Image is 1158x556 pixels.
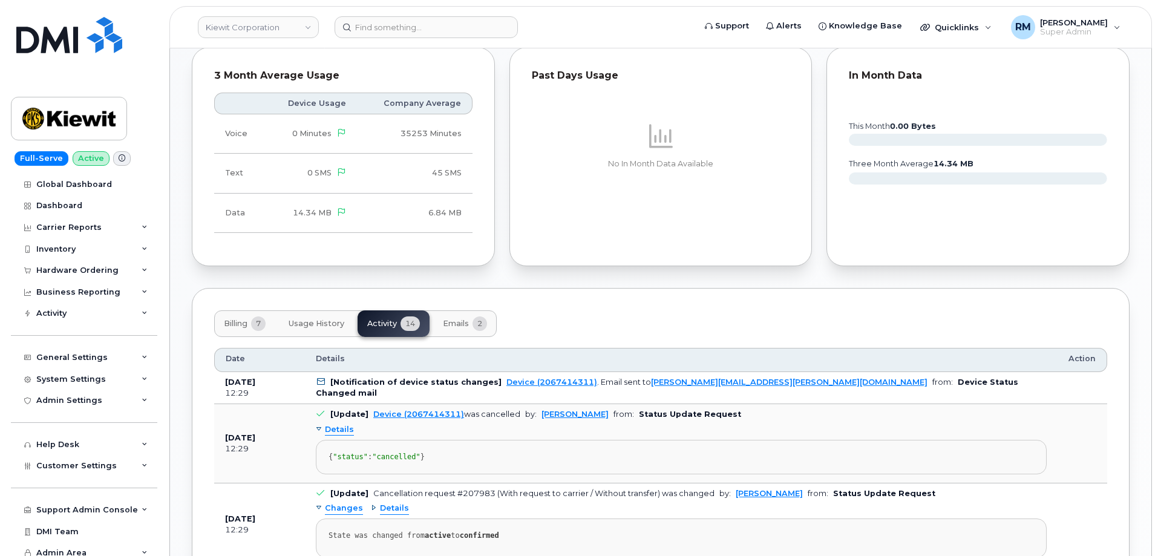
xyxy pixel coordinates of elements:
div: 12:29 [225,525,294,535]
th: Action [1058,348,1107,372]
b: [DATE] [225,433,255,442]
span: Date [226,353,245,364]
b: [Update] [330,410,368,419]
text: three month average [848,159,973,168]
p: No In Month Data Available [532,159,790,169]
div: Rachel Miller [1003,15,1129,39]
div: Quicklinks [912,15,1000,39]
span: from: [932,378,953,387]
span: from: [808,489,828,498]
b: Status Update Request [639,410,741,419]
span: Alerts [776,20,802,32]
span: by: [525,410,537,419]
th: Device Usage [265,93,357,114]
iframe: Messenger Launcher [1105,503,1149,547]
span: "status" [333,453,368,461]
td: Voice [214,114,265,154]
a: [PERSON_NAME] [736,489,803,498]
span: 0 SMS [307,168,332,177]
td: 6.84 MB [357,194,472,233]
span: Emails [443,319,469,329]
span: RM [1015,20,1031,34]
span: 0 Minutes [292,129,332,138]
td: Text [214,154,265,193]
a: [PERSON_NAME][EMAIL_ADDRESS][PERSON_NAME][DOMAIN_NAME] [651,378,927,387]
text: this month [848,122,936,131]
a: Kiewit Corporation [198,16,319,38]
span: Super Admin [1040,27,1108,37]
span: Knowledge Base [829,20,902,32]
td: Data [214,194,265,233]
td: 35253 Minutes [357,114,472,154]
input: Find something... [335,16,518,38]
div: 12:29 [225,388,294,399]
tspan: 0.00 Bytes [890,122,936,131]
a: Knowledge Base [810,14,911,38]
div: 12:29 [225,443,294,454]
div: 3 Month Average Usage [214,70,473,82]
b: [Notification of device status changes] [330,378,502,387]
span: Details [380,503,409,514]
span: Details [316,353,345,364]
span: Usage History [289,319,344,329]
a: Device (2067414311) [373,410,464,419]
div: State was changed from to [329,531,1034,540]
td: 45 SMS [357,154,472,193]
span: "cancelled" [372,453,420,461]
b: [DATE] [225,378,255,387]
a: Alerts [757,14,810,38]
span: 7 [251,316,266,331]
span: by: [719,489,731,498]
div: Past Days Usage [532,70,790,82]
span: 14.34 MB [293,208,332,217]
div: Cancellation request #207983 (With request to carrier / Without transfer) was changed [373,489,715,498]
span: Details [325,424,354,436]
strong: active [425,531,451,540]
b: Status Update Request [833,489,935,498]
div: { : } [329,453,1034,462]
tspan: 14.34 MB [934,159,973,168]
span: Changes [325,503,363,514]
div: was cancelled [373,410,520,419]
span: Support [715,20,749,32]
span: 2 [473,316,487,331]
a: Device (2067414311) [506,378,597,387]
a: Support [696,14,757,38]
b: [Update] [330,489,368,498]
span: from: [613,410,634,419]
span: Quicklinks [935,22,979,32]
th: Company Average [357,93,472,114]
a: [PERSON_NAME] [541,410,609,419]
b: [DATE] [225,514,255,523]
div: . Email sent to [506,378,927,387]
div: In Month Data [849,70,1107,82]
span: [PERSON_NAME] [1040,18,1108,27]
strong: confirmed [460,531,499,540]
span: Billing [224,319,247,329]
